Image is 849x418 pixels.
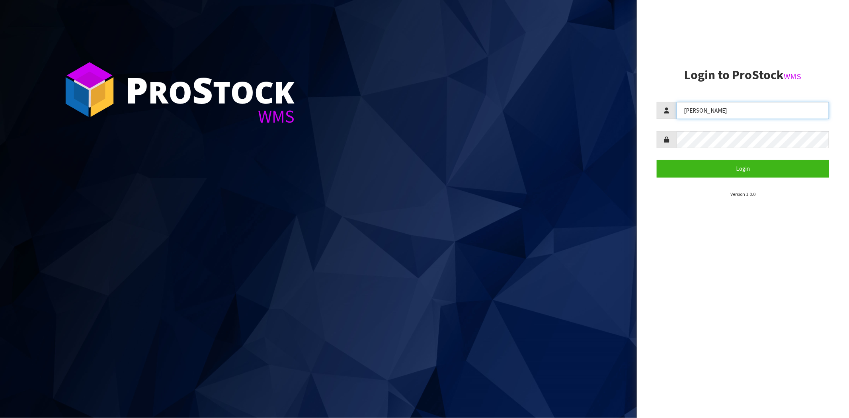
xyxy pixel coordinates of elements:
[60,60,119,119] img: ProStock Cube
[125,72,295,107] div: ro tock
[784,71,801,82] small: WMS
[125,107,295,125] div: WMS
[192,65,213,114] span: S
[657,160,829,177] button: Login
[677,102,829,119] input: Username
[730,191,755,197] small: Version 1.0.0
[657,68,829,82] h2: Login to ProStock
[125,65,148,114] span: P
